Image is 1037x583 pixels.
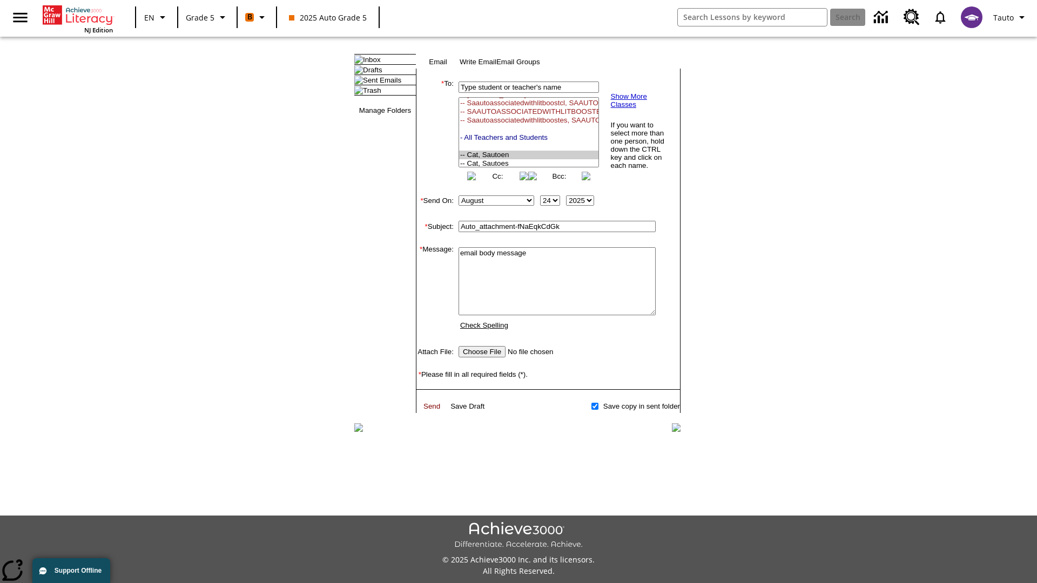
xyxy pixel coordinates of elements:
[423,402,440,410] a: Send
[416,390,425,398] img: spacer.gif
[459,133,598,142] option: - All Teachers and Students
[241,8,273,27] button: Boost Class color is orange. Change class color
[459,151,598,159] option: -- Cat, Sautoen
[993,12,1014,23] span: Tauto
[416,79,454,182] td: To:
[611,92,647,109] a: Show More Classes
[492,172,503,180] a: Cc:
[4,2,36,33] button: Open side menu
[897,3,926,32] a: Resource Center, Will open in new tab
[454,128,456,134] img: spacer.gif
[553,172,567,180] a: Bcc:
[416,412,418,413] img: spacer.gif
[496,58,540,66] a: Email Groups
[954,3,989,31] button: Select a new avatar
[416,344,454,360] td: Attach File:
[460,58,496,66] a: Write Email
[139,8,174,27] button: Language: EN, Select a language
[989,8,1033,27] button: Profile/Settings
[181,8,233,27] button: Grade: Grade 5, Select a grade
[459,116,598,125] option: -- Saautoassociatedwithlitboostes, SAAUTOASSOCIATEDWITHLITBOOSTES
[416,378,427,389] img: spacer.gif
[363,86,381,94] a: Trash
[84,26,113,34] span: NJ Edition
[416,208,427,219] img: spacer.gif
[416,245,454,333] td: Message:
[459,107,598,116] option: -- SAAUTOASSOCIATEDWITHLITBOOSTEN, SAAUTOASSOCIATEDWITHLITBOOSTEN
[186,12,214,23] span: Grade 5
[416,219,454,234] td: Subject:
[926,3,954,31] a: Notifications
[354,86,363,94] img: folder_icon.gif
[359,106,411,114] a: Manage Folders
[600,400,680,412] td: Save copy in sent folder
[429,58,447,66] a: Email
[55,567,102,574] span: Support Offline
[144,12,154,23] span: EN
[450,402,484,410] a: Save Draft
[363,66,382,74] a: Drafts
[459,99,598,107] option: -- Saautoassociatedwithlitboostcl, SAAUTOASSOCIATEDWITHLITBOOSTCLASSES
[416,399,418,400] img: spacer.gif
[460,321,508,329] a: Check Spelling
[354,55,363,64] img: folder_icon.gif
[416,413,681,413] img: black_spacer.gif
[416,333,427,344] img: spacer.gif
[43,3,113,34] div: Home
[354,423,363,432] img: table_footer_left.gif
[672,423,681,432] img: table_footer_right.gif
[520,172,528,180] img: button_right.png
[678,9,827,26] input: search field
[582,172,590,180] img: button_right.png
[416,234,427,245] img: spacer.gif
[454,522,583,550] img: Achieve3000 Differentiate Accelerate Achieve
[416,370,680,378] td: Please fill in all required fields (*).
[459,159,598,168] option: -- Cat, Sautoes
[289,12,367,23] span: 2025 Auto Grade 5
[32,558,110,583] button: Support Offline
[416,360,427,370] img: spacer.gif
[416,405,419,407] img: spacer.gif
[528,172,537,180] img: button_left.png
[416,398,418,399] img: spacer.gif
[354,76,363,84] img: folder_icon.gif
[247,10,252,24] span: B
[867,3,897,32] a: Data Center
[363,56,381,64] a: Inbox
[416,182,427,193] img: spacer.gif
[467,172,476,180] img: button_left.png
[354,65,363,74] img: folder_icon.gif
[363,76,401,84] a: Sent Emails
[416,193,454,208] td: Send On:
[961,6,982,28] img: avatar image
[610,120,671,170] td: If you want to select more than one person, hold down the CTRL key and click on each name.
